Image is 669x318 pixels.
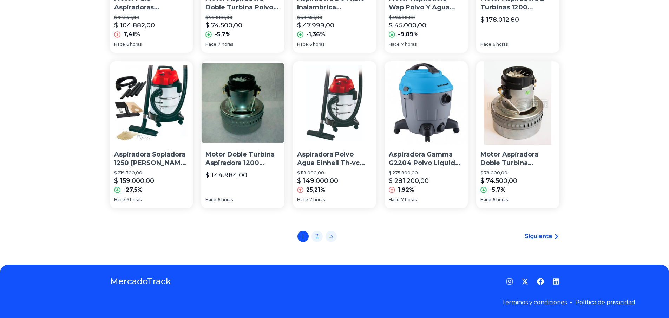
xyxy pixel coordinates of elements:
[218,197,233,203] span: 6 horas
[297,42,308,47] span: Hace
[114,176,154,186] p: $ 159.000,00
[123,30,140,39] p: 7,41%
[297,170,372,176] p: $ 119.000,00
[311,231,323,242] a: 2
[297,197,308,203] span: Hace
[306,30,325,39] p: -1,36%
[293,61,376,208] a: Aspiradora Polvo Agua Einhell Th-vc 1820 SAspiradora Polvo Agua Einhell Th-vc 1820 S$ 119.000,00$...
[389,150,464,168] p: Aspiradora Gamma G2204 Polvo Liquido Agua 35lts Selectogar
[114,15,189,20] p: $ 97.649,08
[201,61,284,208] a: Motor Doble Turbina Aspiradora 1200 Watts Polvo Agua RulemanMotor Doble Turbina Aspiradora 1200 [...
[552,278,559,285] a: LinkedIn
[480,197,491,203] span: Hace
[126,42,142,47] span: 6 horas
[389,42,400,47] span: Hace
[114,197,125,203] span: Hace
[522,278,529,285] a: Twitter
[114,42,125,47] span: Hace
[389,176,429,186] p: $ 281.200,00
[297,20,334,30] p: $ 47.999,00
[525,232,552,241] span: Siguiente
[401,197,417,203] span: 7 horas
[205,15,280,20] p: $ 79.000,00
[309,42,324,47] span: 6 horas
[110,61,193,145] img: Aspiradora Sopladora 1250 Watts Einhell 20lt Polvo Agua
[205,197,216,203] span: Hace
[205,170,247,180] p: $ 144.984,00
[123,186,143,194] p: -27,5%
[385,61,468,145] img: Aspiradora Gamma G2204 Polvo Liquido Agua 35lts Selectogar
[205,42,216,47] span: Hace
[493,197,508,203] span: 6 horas
[114,20,155,30] p: $ 104.882,00
[110,61,193,208] a: Aspiradora Sopladora 1250 Watts Einhell 20lt Polvo AguaAspiradora Sopladora 1250 [PERSON_NAME] Ei...
[480,42,491,47] span: Hace
[401,42,417,47] span: 7 horas
[326,231,337,242] a: 3
[476,61,559,145] img: Motor Aspiradora Doble Turbina Industrial Para Polvo Y Agua
[293,61,376,145] img: Aspiradora Polvo Agua Einhell Th-vc 1820 S
[385,61,468,208] a: Aspiradora Gamma G2204 Polvo Liquido Agua 35lts SelectogarAspiradora Gamma G2204 Polvo Liquido Ag...
[389,15,464,20] p: $ 49.500,00
[297,176,338,186] p: $ 149.000,00
[480,176,517,186] p: $ 74.500,00
[506,278,513,285] a: Instagram
[126,197,142,203] span: 6 horas
[398,186,414,194] p: 1,92%
[218,42,233,47] span: 7 horas
[297,15,372,20] p: $ 48.663,00
[306,186,326,194] p: 25,21%
[110,276,171,287] a: MercadoTrack
[490,186,506,194] p: -5,7%
[493,42,508,47] span: 6 horas
[502,299,567,306] a: Términos y condiciones
[114,150,189,168] p: Aspiradora Sopladora 1250 [PERSON_NAME] Einhell 20lt Polvo Agua
[537,278,544,285] a: Facebook
[480,170,555,176] p: $ 79.000,00
[309,197,325,203] span: 7 horas
[525,232,559,241] a: Siguiente
[480,15,519,25] p: $ 178.012,80
[205,150,280,168] p: Motor Doble Turbina Aspiradora 1200 [PERSON_NAME] Polvo Agua [PERSON_NAME]
[398,30,419,39] p: -9,09%
[297,150,372,168] p: Aspiradora Polvo Agua Einhell Th-vc 1820 S
[476,61,559,208] a: Motor Aspiradora Doble Turbina Industrial Para Polvo Y AguaMotor Aspiradora Doble Turbina Industr...
[205,20,242,30] p: $ 74.500,00
[575,299,635,306] a: Política de privacidad
[201,61,284,145] img: Motor Doble Turbina Aspiradora 1200 Watts Polvo Agua Ruleman
[389,197,400,203] span: Hace
[389,170,464,176] p: $ 275.900,00
[389,20,426,30] p: $ 45.000,00
[215,30,231,39] p: -5,7%
[114,170,189,176] p: $ 219.300,00
[480,150,555,168] p: Motor Aspiradora Doble Turbina Industrial Para Polvo Y Agua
